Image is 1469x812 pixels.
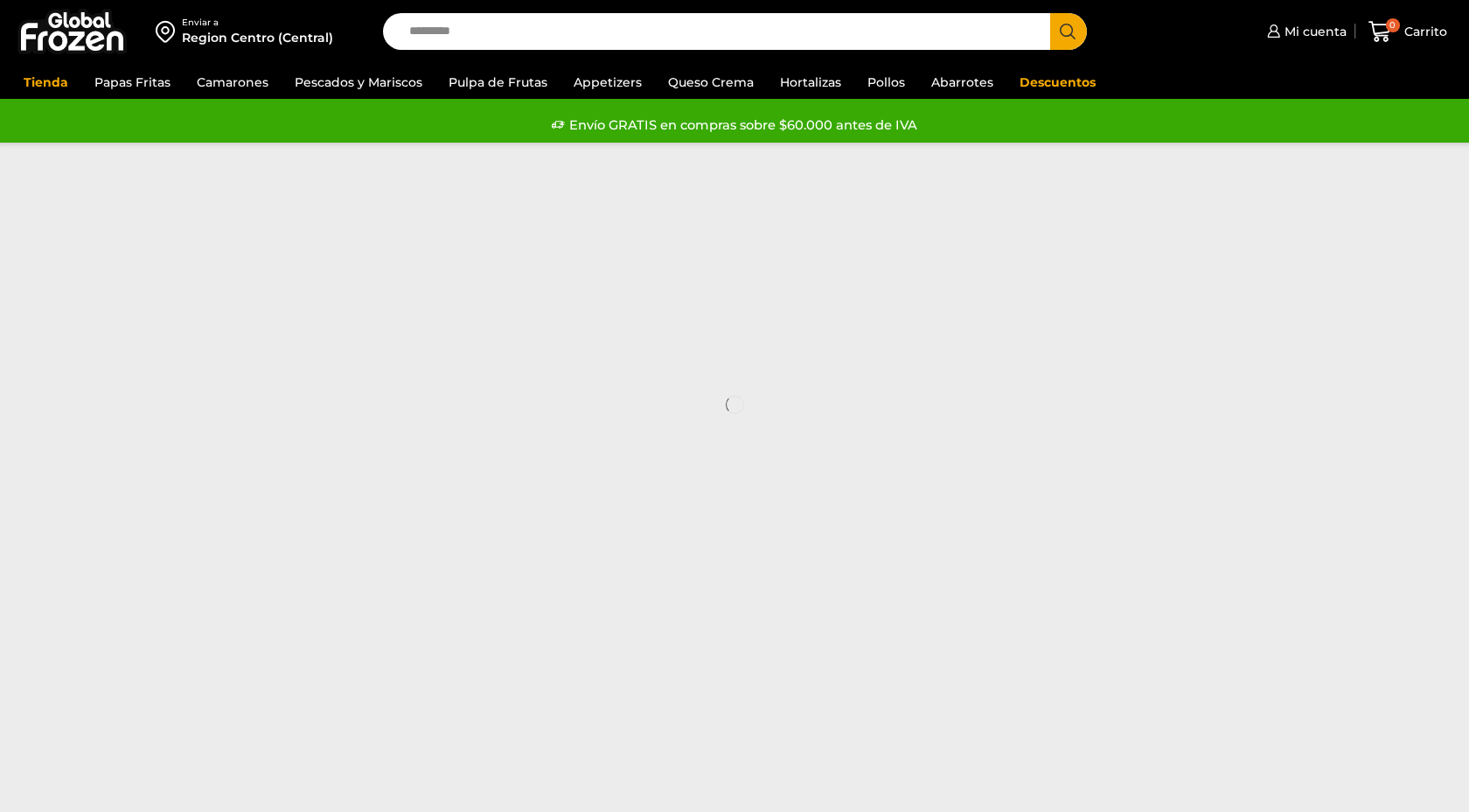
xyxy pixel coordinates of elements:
button: Search button [1050,13,1087,50]
div: Region Centro (Central) [182,29,333,46]
span: 0 [1386,18,1400,32]
a: 0 Carrito [1364,11,1452,52]
span: Carrito [1400,23,1447,40]
div: Enviar a [182,17,333,29]
a: Pollos [859,66,914,99]
a: Pescados y Mariscos [286,66,431,99]
a: Pulpa de Frutas [440,66,556,99]
a: Appetizers [565,66,651,99]
a: Descuentos [1011,66,1104,99]
a: Hortalizas [771,66,850,99]
a: Camarones [188,66,277,99]
a: Queso Crema [659,66,762,99]
a: Abarrotes [922,66,1002,99]
a: Mi cuenta [1263,14,1347,49]
a: Tienda [15,66,77,99]
img: address-field-icon.svg [156,17,182,46]
span: Mi cuenta [1280,23,1347,40]
a: Papas Fritas [86,66,179,99]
